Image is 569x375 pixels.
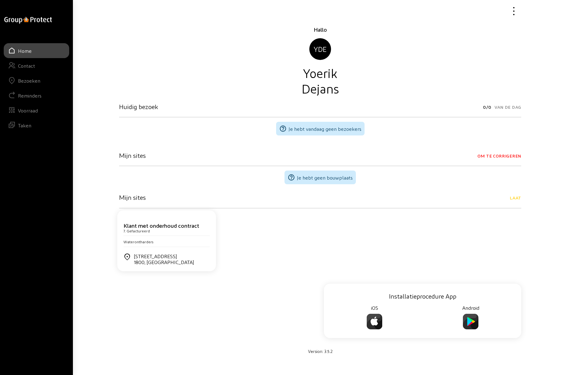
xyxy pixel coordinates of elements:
h3: Huidig bezoek [119,103,158,110]
div: Voorraad [18,107,38,113]
span: Om te corrigeren [477,152,521,160]
div: [STREET_ADDRESS] [134,253,194,265]
span: Waterontharders [123,240,153,244]
h3: Installatieprocedure App [330,292,515,300]
div: Reminders [18,93,42,98]
div: Contact [18,63,35,69]
div: 1800, [GEOGRAPHIC_DATA] [134,259,194,265]
cam-card-title: Klant met onderhoud contract [123,222,199,229]
h3: Mijn sites [119,194,146,201]
h3: Mijn sites [119,152,146,159]
h4: iOS [330,305,419,311]
small: Version: 3.5.2 [308,349,333,354]
div: Taken [18,122,31,128]
div: Dejans [119,80,521,96]
a: Contact [4,58,69,73]
cam-card-subtitle: 7. Gefactureerd [123,229,150,233]
img: logo-oneline.png [4,17,52,24]
a: Bezoeken [4,73,69,88]
a: Voorraad [4,103,69,118]
a: Reminders [4,88,69,103]
div: Hallo [119,26,521,33]
span: Je hebt vandaag geen bezoekers [289,126,361,132]
a: Taken [4,118,69,133]
span: Laat [510,194,521,202]
div: YDE [309,38,331,60]
span: Je hebt geen bouwplaats [297,175,353,181]
div: Bezoeken [18,78,40,84]
mat-icon: help_outline [288,174,295,181]
span: Van de dag [495,103,521,112]
div: Yoerik [119,65,521,80]
a: Home [4,43,69,58]
mat-icon: help_outline [279,125,287,132]
span: 0/0 [483,103,491,112]
h4: Android [426,305,515,311]
div: Home [18,48,32,54]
